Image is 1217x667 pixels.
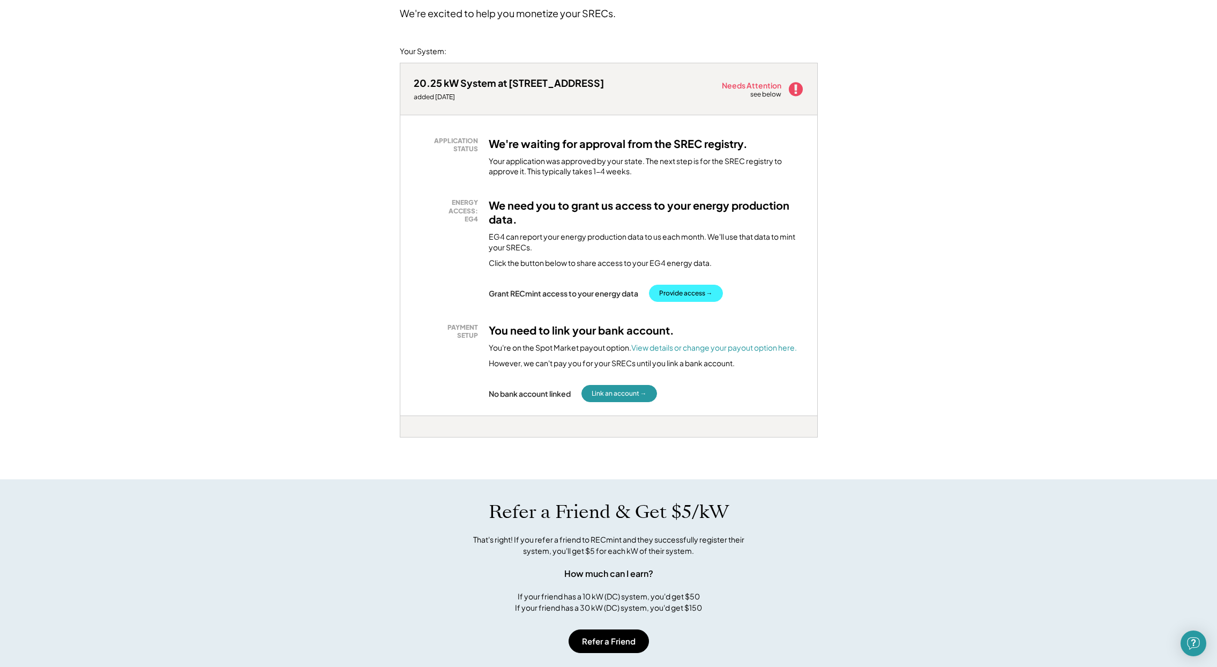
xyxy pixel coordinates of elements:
div: If your friend has a 10 kW (DC) system, you'd get $50 If your friend has a 30 kW (DC) system, you... [515,591,702,613]
div: PAYMENT SETUP [419,323,478,340]
div: That's right! If you refer a friend to RECmint and they successfully register their system, you'l... [461,534,756,557]
div: Grant RECmint access to your energy data [489,288,638,298]
div: 20.25 kW System at [STREET_ADDRESS] [414,77,604,89]
div: yhji7tho - VA Distributed [400,438,434,442]
div: Open Intercom Messenger [1181,631,1206,656]
div: see below [750,90,782,99]
div: However, we can't pay you for your SRECs until you link a bank account. [489,358,735,369]
div: Needs Attention [722,81,782,89]
a: View details or change your payout option here. [631,343,797,352]
h3: We need you to grant us access to your energy production data. [489,198,804,226]
div: No bank account linked [489,389,571,398]
button: Provide access → [649,285,723,302]
button: Link an account → [581,385,657,402]
div: How much can I earn? [564,567,653,580]
h3: You need to link your bank account. [489,323,674,337]
button: Refer a Friend [569,629,649,653]
div: Your System: [400,46,446,57]
div: Your application was approved by your state. The next step is for the SREC registry to approve it... [489,156,804,177]
h3: We're waiting for approval from the SREC registry. [489,137,748,151]
div: APPLICATION STATUS [419,137,478,153]
div: added [DATE] [414,93,604,101]
div: ENERGY ACCESS: EG4 [419,198,478,224]
div: EG4 can report your energy production data to us each month. We'll use that data to mint your SRECs. [489,232,804,253]
div: Click the button below to share access to your EG4 energy data. [489,258,712,269]
div: We're excited to help you monetize your SRECs. [400,7,616,19]
h1: Refer a Friend & Get $5/kW [489,501,729,523]
div: You're on the Spot Market payout option. [489,343,797,353]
